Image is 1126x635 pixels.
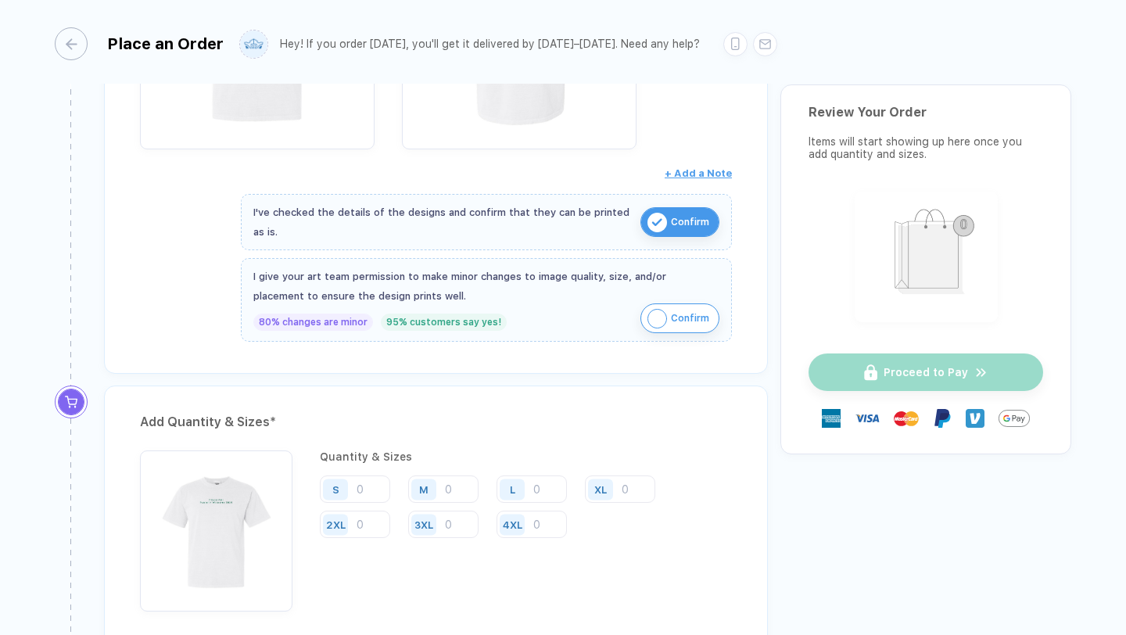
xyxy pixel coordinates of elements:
div: I give your art team permission to make minor changes to image quality, size, and/or placement to... [253,267,719,306]
div: L [510,483,515,495]
img: icon [647,309,667,328]
div: I've checked the details of the designs and confirm that they can be printed as is. [253,203,633,242]
span: Confirm [671,306,709,331]
div: Hey! If you order [DATE], you'll get it delivered by [DATE]–[DATE]. Need any help? [280,38,700,51]
button: + Add a Note [665,161,732,186]
img: user profile [240,30,267,58]
img: Paypal [933,409,952,428]
img: express [822,409,841,428]
div: 3XL [414,518,433,530]
div: Review Your Order [809,105,1043,120]
div: Add Quantity & Sizes [140,410,732,435]
div: Items will start showing up here once you add quantity and sizes. [809,135,1043,160]
div: 95% customers say yes! [381,314,507,331]
button: iconConfirm [640,303,719,333]
div: 2XL [326,518,346,530]
img: Venmo [966,409,984,428]
div: 80% changes are minor [253,314,373,331]
img: visa [855,406,880,431]
div: S [332,483,339,495]
div: 4XL [503,518,522,530]
div: Place an Order [107,34,224,53]
img: 8937b9be-f10d-427e-bae9-6fc2bf23cdf4_nt_front_1756515894663.jpg [148,458,285,595]
div: XL [594,483,607,495]
img: master-card [894,406,919,431]
div: Quantity & Sizes [320,450,732,463]
div: M [419,483,429,495]
img: icon [647,213,667,232]
span: Confirm [671,210,709,235]
img: GPay [999,403,1030,434]
button: iconConfirm [640,207,719,237]
img: shopping_bag.png [862,199,991,312]
span: + Add a Note [665,167,732,179]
